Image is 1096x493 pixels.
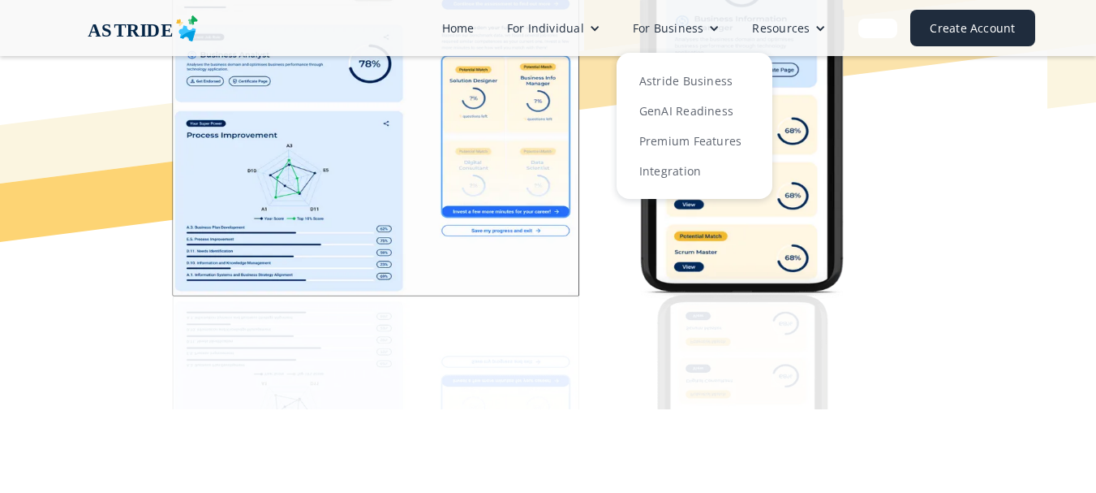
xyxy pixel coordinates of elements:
[630,66,759,96] a: Astride Business
[426,13,491,43] a: Home
[736,13,842,43] div: Resources
[630,156,759,186] a: Integration
[630,96,759,126] a: GenAI Readiness
[633,19,704,37] div: For Business
[491,13,617,43] div: For Individual
[617,13,737,43] div: For Business
[752,19,810,37] div: Resources
[507,19,584,37] div: For Individual
[617,43,772,202] nav: For Business
[910,10,1034,46] a: Create Account
[630,126,759,156] a: Premium Features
